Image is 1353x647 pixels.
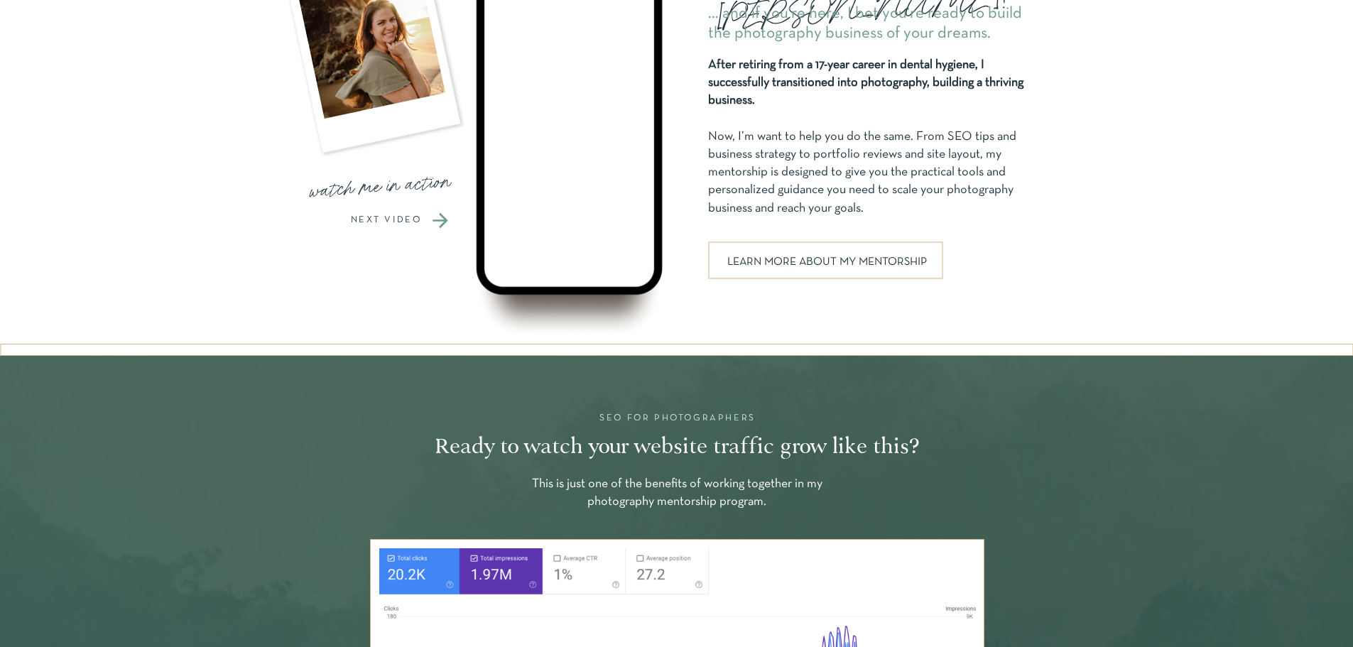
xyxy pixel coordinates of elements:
div: This is just one of the benefits of working together in my photography mentorship program. [506,475,849,511]
div: Ready to watch your website traffic grow like this? [385,434,969,466]
img: logo_orange.svg [23,23,34,34]
h2: SEO for photographers [531,413,825,425]
a: NEXT VIDEO [337,216,435,224]
img: tab_domain_overview_orange.svg [38,82,50,94]
p: ... and if you're here, I bet you're ready to build the photography business of your dreams. [708,4,1032,46]
div: Domain Overview [54,84,127,93]
img: website_grey.svg [23,37,34,48]
div: Keywords by Traffic [157,84,239,93]
img: tab_keywords_by_traffic_grey.svg [141,82,153,94]
div: v 4.0.25 [40,23,70,34]
p: Now, I’m want to help you do the same. From SEO tips and business strategy to portfolio reviews a... [708,56,1032,220]
p: watch me in action [288,168,451,208]
b: After retiring from a 17-year career in dental hygiene, I successfully transitioned into photogra... [708,59,1023,107]
div: Domain: [DOMAIN_NAME] [37,37,156,48]
a: LEARN MORE ABOUT MY MENTORSHIP [722,256,933,265]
